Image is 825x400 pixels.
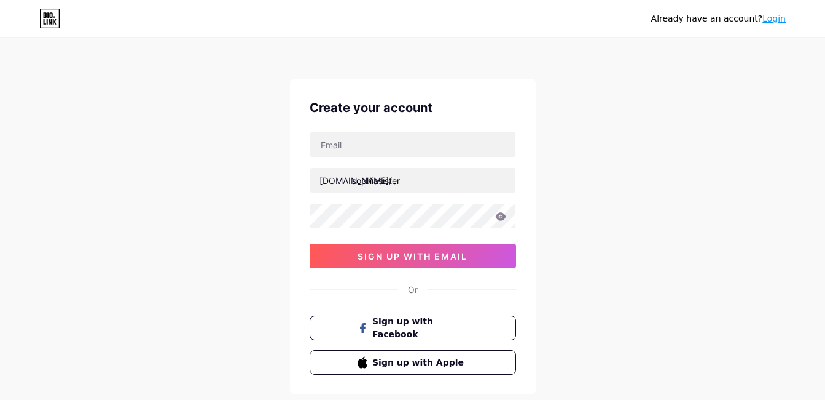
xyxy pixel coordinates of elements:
button: Sign up with Apple [310,350,516,375]
button: Sign up with Facebook [310,316,516,340]
div: Already have an account? [651,12,786,25]
button: sign up with email [310,244,516,268]
div: Create your account [310,98,516,117]
span: Sign up with Apple [372,356,467,369]
input: username [310,168,515,193]
div: Or [408,283,418,296]
a: Login [762,14,786,23]
input: Email [310,132,515,157]
div: [DOMAIN_NAME]/ [319,174,392,187]
span: sign up with email [358,251,467,262]
span: Sign up with Facebook [372,315,467,341]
